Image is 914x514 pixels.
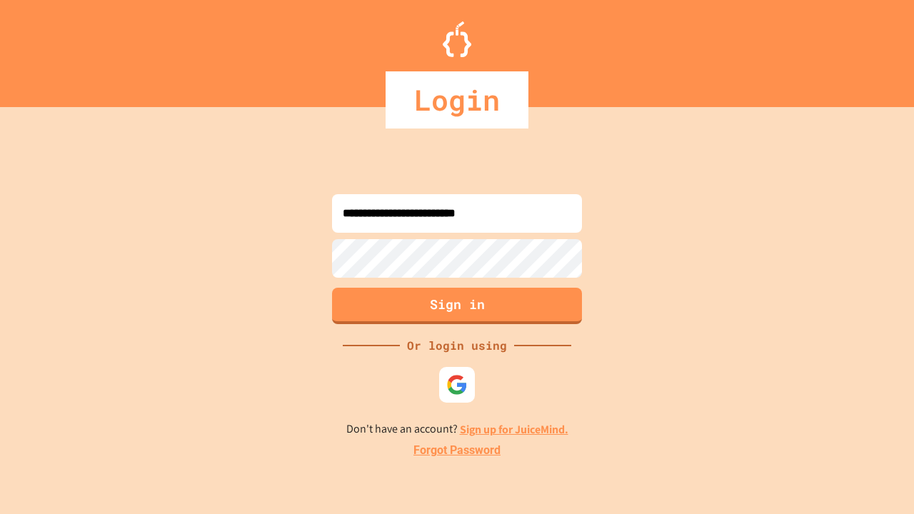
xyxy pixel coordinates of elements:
div: Or login using [400,337,514,354]
img: Logo.svg [443,21,471,57]
a: Sign up for JuiceMind. [460,422,568,437]
button: Sign in [332,288,582,324]
p: Don't have an account? [346,420,568,438]
div: Login [386,71,528,128]
img: google-icon.svg [446,374,468,395]
a: Forgot Password [413,442,501,459]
